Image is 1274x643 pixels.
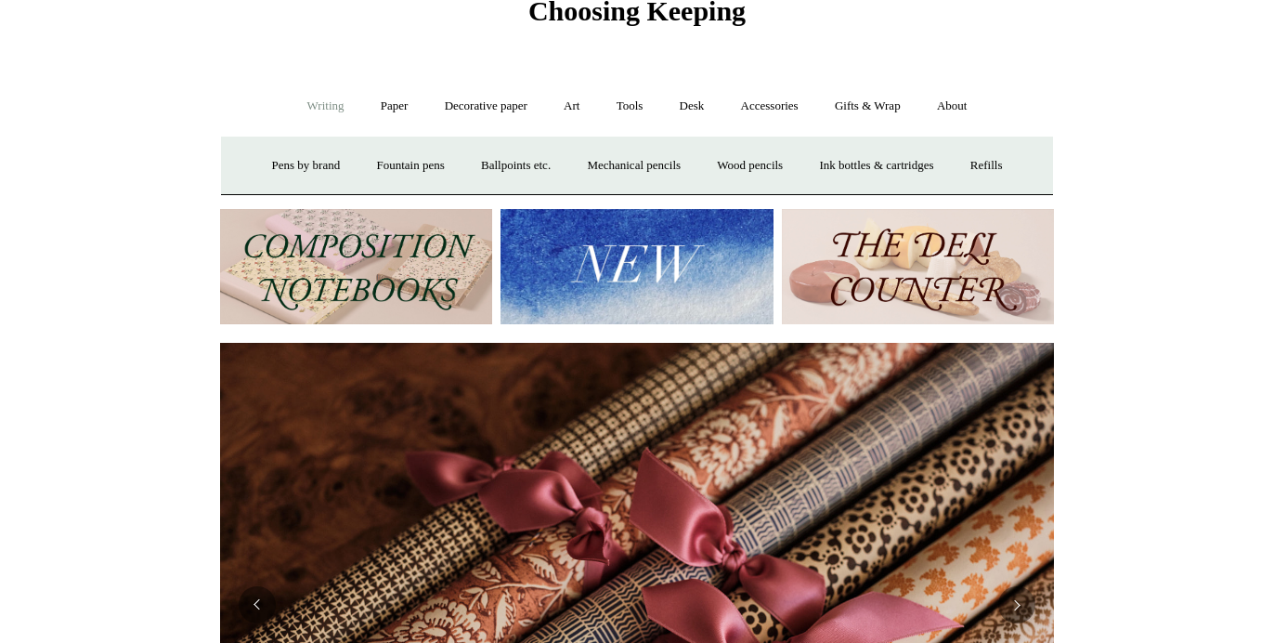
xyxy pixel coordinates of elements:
a: Wood pencils [700,141,799,190]
a: Art [547,82,596,131]
a: Gifts & Wrap [818,82,917,131]
a: Fountain pens [359,141,461,190]
a: Tools [600,82,660,131]
button: Next [998,586,1035,623]
a: Ballpoints etc. [464,141,567,190]
button: Previous [239,586,276,623]
a: Ink bottles & cartridges [802,141,950,190]
a: Paper [364,82,425,131]
a: About [920,82,984,131]
a: Accessories [724,82,815,131]
img: New.jpg__PID:f73bdf93-380a-4a35-bcfe-7823039498e1 [500,209,773,325]
img: The Deli Counter [782,209,1054,325]
a: Desk [663,82,721,131]
a: Writing [291,82,361,131]
a: Decorative paper [428,82,544,131]
a: Refills [954,141,1020,190]
a: Choosing Keeping [528,10,746,23]
a: Pens by brand [255,141,357,190]
a: Mechanical pencils [570,141,697,190]
img: 202302 Composition ledgers.jpg__PID:69722ee6-fa44-49dd-a067-31375e5d54ec [220,209,492,325]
